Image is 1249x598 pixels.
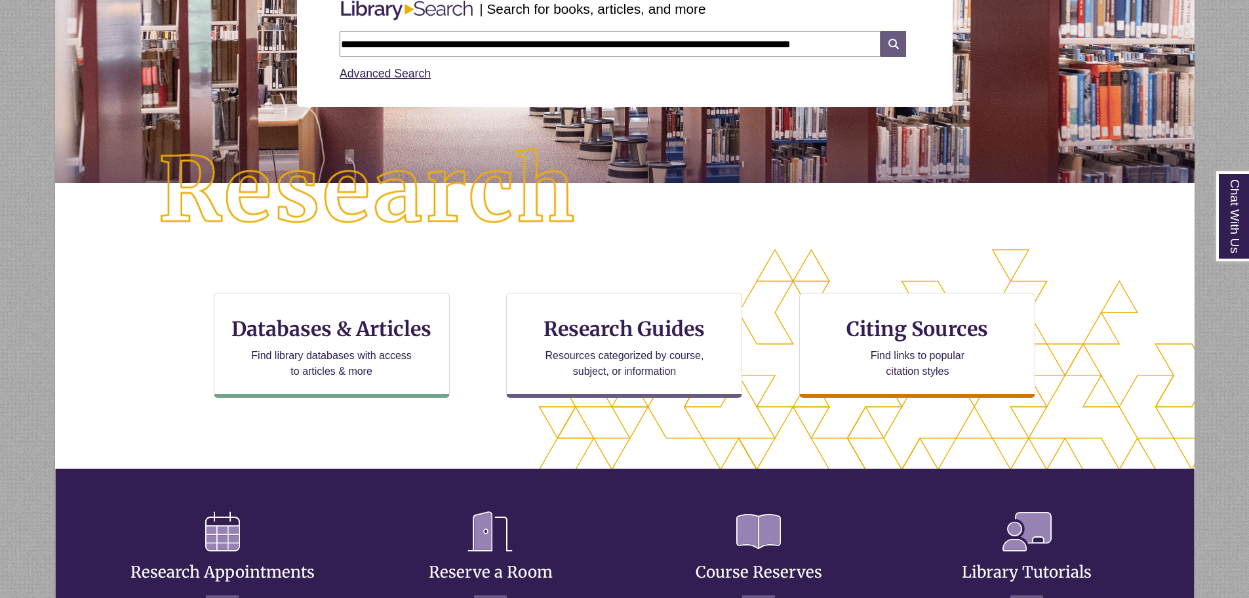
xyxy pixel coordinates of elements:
i: Search [881,31,905,57]
p: Find library databases with access to articles & more [246,348,417,379]
h3: Citing Sources [838,316,998,341]
a: Course Reserves [696,530,822,582]
a: Reserve a Room [429,530,553,582]
a: Advanced Search [340,67,431,80]
a: Citing Sources Find links to popular citation styles [799,293,1035,398]
a: Databases & Articles Find library databases with access to articles & more [214,293,450,398]
a: Research Guides Resources categorized by course, subject, or information [506,293,742,398]
h3: Databases & Articles [225,316,439,341]
p: Find links to popular citation styles [854,348,981,379]
p: Resources categorized by course, subject, or information [539,348,710,379]
a: Research Appointments [130,530,315,582]
img: Research [111,102,624,280]
h3: Research Guides [517,316,731,341]
a: Library Tutorials [962,530,1092,582]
